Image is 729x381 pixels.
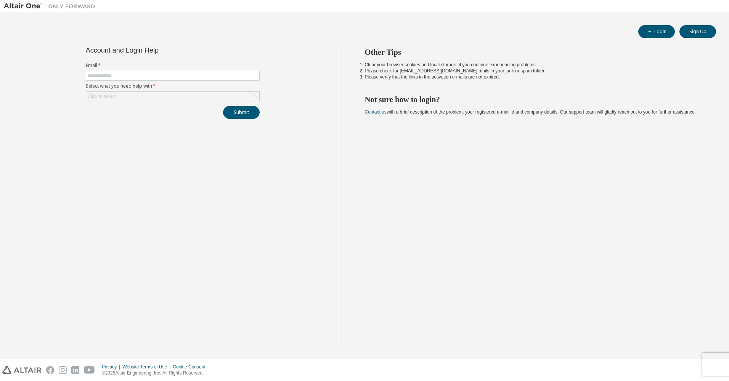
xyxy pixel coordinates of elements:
[86,62,260,69] label: Email
[88,93,116,99] div: Click to select
[86,92,259,101] div: Click to select
[59,366,67,374] img: instagram.svg
[102,364,122,370] div: Privacy
[365,68,703,74] li: Please check for [EMAIL_ADDRESS][DOMAIN_NAME] mails in your junk or spam folder.
[2,366,42,374] img: altair_logo.svg
[86,47,225,53] div: Account and Login Help
[46,366,54,374] img: facebook.svg
[4,2,99,10] img: Altair One
[365,109,696,115] span: with a brief description of the problem, your registered e-mail id and company details. Our suppo...
[122,364,173,370] div: Website Terms of Use
[71,366,79,374] img: linkedin.svg
[102,370,210,376] p: © 2025 Altair Engineering, Inc. All Rights Reserved.
[365,62,703,68] li: Clear your browser cookies and local storage, if you continue experiencing problems.
[86,83,260,89] label: Select what you need help with
[365,109,387,115] a: Contact us
[223,106,260,119] button: Submit
[365,47,703,57] h2: Other Tips
[365,74,703,80] li: Please verify that the links in the activation e-mails are not expired.
[173,364,210,370] div: Cookie Consent
[365,94,703,104] h2: Not sure how to login?
[679,25,716,38] button: Sign Up
[638,25,675,38] button: Login
[84,366,95,374] img: youtube.svg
